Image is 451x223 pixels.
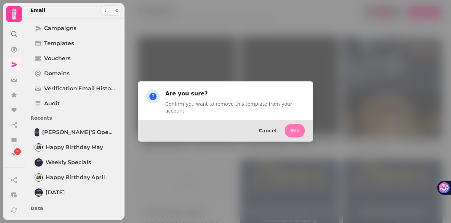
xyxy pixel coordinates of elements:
img: Happy Birthday May [35,144,42,151]
button: Cancel [253,124,282,137]
button: Yes [285,124,305,137]
a: Audit [30,97,119,110]
a: Happy Birthday MayHappy Birthday May [30,141,119,154]
img: Elaine's Opening - New Menu Launched [35,129,39,136]
span: [DATE] [46,188,65,197]
a: Weekly SpecialsWeekly Specials [30,156,119,169]
h2: Are you sure? [165,90,305,98]
p: Data [30,202,119,214]
a: Happy Birthday AprilHappy Birthday April [30,171,119,184]
a: Campaigns [30,22,119,35]
img: Weekly Specials [35,159,42,166]
img: Happy Birthday April [35,174,42,181]
span: Happy Birthday May [46,143,103,152]
span: Campaigns [44,24,76,32]
span: Audit [44,100,60,108]
span: Domains [44,69,69,78]
span: Yes [290,128,299,133]
a: Verification email history [30,82,119,95]
a: Mother's Day[DATE] [30,186,119,199]
p: Confirm you want to remove this template from your account [165,101,305,114]
a: Templates [30,37,119,50]
img: Mother's Day [35,189,42,196]
span: Verification email history [44,84,115,93]
a: Elaine's Opening - New Menu Launched[PERSON_NAME]'s Opening - New Menu Launched [30,126,119,139]
span: Vouchers [44,54,70,63]
span: Happy Birthday April [46,173,105,182]
a: Vouchers [30,52,119,65]
span: Templates [44,39,74,48]
span: Cancel [259,128,276,133]
a: Domains [30,67,119,80]
h2: Email [30,7,45,14]
span: Weekly Specials [46,158,91,167]
p: Recents [30,112,119,124]
span: [PERSON_NAME]'s Opening - New Menu Launched [42,128,115,136]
